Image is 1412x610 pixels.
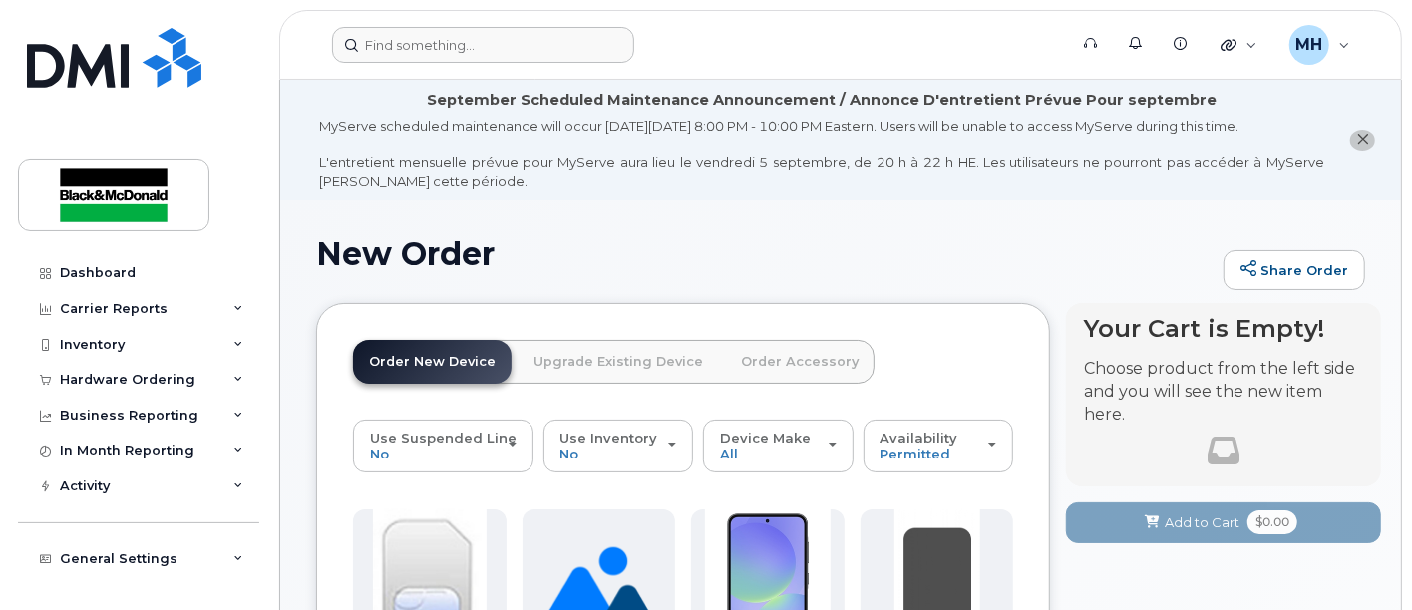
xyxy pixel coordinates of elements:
[1224,250,1365,290] a: Share Order
[703,420,854,471] button: Device Make All
[370,446,389,461] span: No
[1084,358,1363,427] p: Choose product from the left side and you will see the new item here.
[543,420,694,471] button: Use Inventory No
[427,90,1217,111] div: September Scheduled Maintenance Announcement / Annonce D'entretient Prévue Pour septembre
[1247,510,1297,534] span: $0.00
[316,236,1214,271] h1: New Order
[720,430,811,446] span: Device Make
[864,420,1014,471] button: Availability Permitted
[720,446,738,461] span: All
[881,430,958,446] span: Availability
[370,430,517,446] span: Use Suspended Line
[560,446,579,461] span: No
[1084,315,1363,342] h4: Your Cart is Empty!
[1350,130,1375,151] button: close notification
[353,340,512,384] a: Order New Device
[725,340,875,384] a: Order Accessory
[518,340,719,384] a: Upgrade Existing Device
[1165,513,1239,532] span: Add to Cart
[319,117,1324,190] div: MyServe scheduled maintenance will occur [DATE][DATE] 8:00 PM - 10:00 PM Eastern. Users will be u...
[560,430,658,446] span: Use Inventory
[881,446,951,461] span: Permitted
[1066,502,1381,543] button: Add to Cart $0.00
[353,420,533,471] button: Use Suspended Line No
